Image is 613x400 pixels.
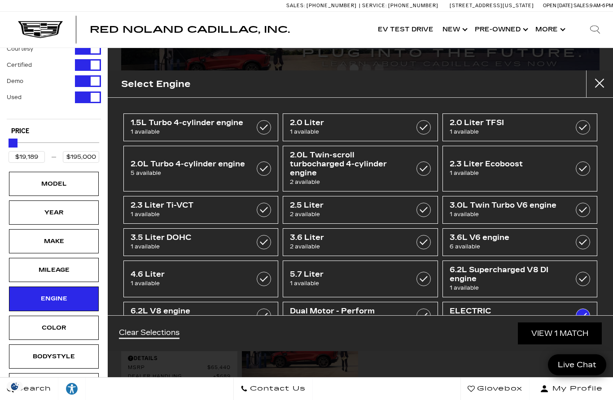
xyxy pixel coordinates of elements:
button: Open user profile menu [530,378,613,400]
a: Explore your accessibility options [58,378,86,400]
div: Engine [31,294,76,304]
span: 1 available [131,279,250,288]
span: 2 available [290,210,409,219]
div: Year [31,208,76,217]
div: Maximum Price [9,139,18,148]
a: Dual Motor - Perform1 available [283,302,438,330]
span: 1 available [131,242,250,251]
a: Pre-Owned [470,12,531,48]
span: 1.5L Turbo 4-cylinder engine [131,118,250,127]
span: 1 available [290,127,409,136]
span: My Profile [549,383,603,395]
span: Sales: [286,3,305,9]
span: 2.0L Turbo 4-cylinder engine [131,160,250,169]
span: 1 available [450,283,569,292]
a: [STREET_ADDRESS][US_STATE] [450,3,534,9]
div: MileageMileage [9,258,99,282]
span: 1 available [290,279,409,288]
span: [PHONE_NUMBER] [388,3,438,9]
div: Price [9,135,99,163]
div: TrimTrim [9,373,99,397]
span: Sales: [574,3,590,9]
a: 2.0L Turbo 4-cylinder engine5 available [123,146,278,191]
span: 2 available [290,178,409,187]
span: Search [14,383,51,395]
label: Demo [7,77,23,86]
span: 3.6 Liter [290,233,409,242]
div: EngineEngine [9,287,99,311]
div: Bodystyle [31,352,76,361]
a: Glovebox [460,378,530,400]
a: 6.2L Supercharged V8 DI engine1 available [442,261,597,297]
span: 1 available [450,169,569,178]
a: 3.6L V6 engine6 available [442,228,597,256]
div: Filter by Vehicle Type [7,27,101,119]
span: 1 available [450,210,569,219]
img: Cadillac Dark Logo with Cadillac White Text [18,21,63,38]
a: New [438,12,470,48]
a: 4.6 Liter1 available [123,261,278,297]
span: ELECTRIC [450,307,569,316]
span: 5.7 Liter [290,270,409,279]
section: Click to Open Cookie Consent Modal [4,382,25,391]
div: BodystyleBodystyle [9,344,99,369]
div: Model [31,179,76,189]
a: ELECTRIC1 available [442,302,597,330]
span: 2.5 Liter [290,201,409,210]
div: Search [577,12,613,48]
span: Glovebox [475,383,522,395]
span: 2 available [290,242,409,251]
h5: Price [11,127,96,135]
a: EV Test Drive [373,12,438,48]
span: Service: [362,3,387,9]
span: 3.0L Twin Turbo V6 engine [450,201,569,210]
div: ModelModel [9,172,99,196]
span: 2.0L Twin-scroll turbocharged 4-cylinder engine [290,151,409,178]
input: Maximum [63,151,99,163]
label: Courtesy [7,44,33,53]
span: 2.0 Liter TFSI [450,118,569,127]
button: More [531,12,568,48]
a: 2.3 Liter Ti-VCT1 available [123,196,278,224]
div: Mileage [31,265,76,275]
span: Dual Motor - Perform [290,307,409,316]
a: 2.0 Liter TFSI1 available [442,113,597,141]
span: 6.2L Supercharged V8 DI engine [450,265,569,283]
label: Certified [7,61,32,70]
a: Contact Us [233,378,313,400]
a: 3.6 Liter2 available [283,228,438,256]
span: 5 available [131,169,250,178]
a: Red Noland Cadillac, Inc. [90,25,290,34]
a: Service: [PHONE_NUMBER] [359,3,441,8]
span: 3.5 Liter DOHC [131,233,250,242]
div: MakeMake [9,229,99,253]
span: 3.6L V6 engine [450,233,569,242]
span: 1 available [131,210,250,219]
a: 5.7 Liter1 available [283,261,438,297]
label: Used [7,93,22,102]
div: Explore your accessibility options [58,382,85,396]
a: 2.0 Liter1 available [283,113,438,141]
a: 2.5 Liter2 available [283,196,438,224]
span: 1 available [131,127,250,136]
a: Sales: [PHONE_NUMBER] [286,3,359,8]
span: Open [DATE] [543,3,573,9]
span: 6 available [450,242,569,251]
button: Close [586,70,613,97]
span: 6.2L V8 engine [131,307,250,316]
a: 2.3 Liter Ecoboost1 available [442,146,597,191]
input: Minimum [9,151,45,163]
a: 3.0L Twin Turbo V6 engine1 available [442,196,597,224]
a: Live Chat [548,354,606,375]
a: View 1 Match [518,322,602,344]
div: Color [31,323,76,333]
span: Contact Us [248,383,306,395]
h2: Select Engine [121,77,191,91]
a: 2.0L Twin-scroll turbocharged 4-cylinder engine2 available [283,146,438,191]
a: 6.2L V8 engine6 available [123,302,278,330]
a: Clear Selections [119,328,180,339]
span: 2.3 Liter Ti-VCT [131,201,250,210]
span: 1 available [450,127,569,136]
span: Red Noland Cadillac, Inc. [90,24,290,35]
